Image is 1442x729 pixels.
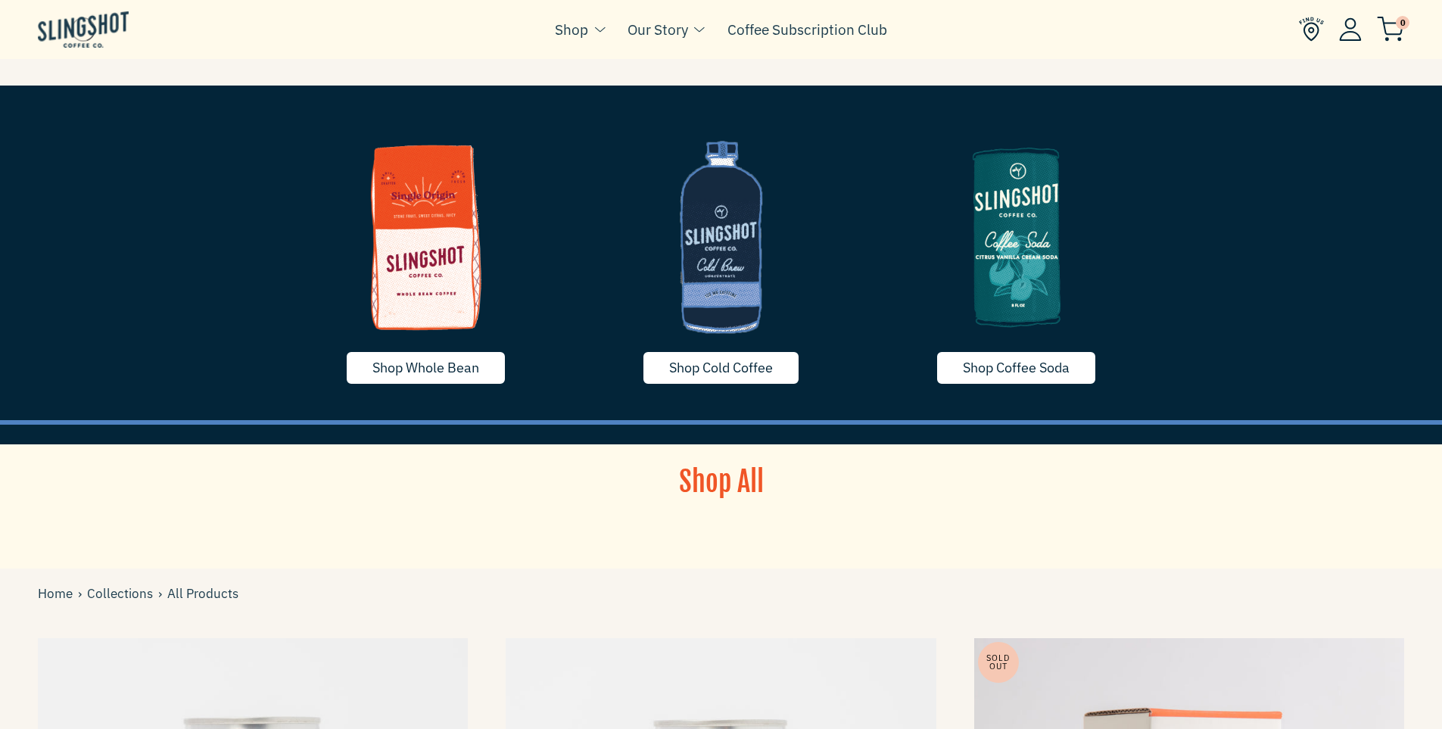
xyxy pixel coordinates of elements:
a: Our Story [628,18,688,41]
img: Account [1339,17,1362,41]
span: 0 [1396,16,1409,30]
img: cart [1377,17,1404,42]
a: Collections [87,584,158,604]
span: Shop Whole Bean [372,359,479,376]
span: Shop Cold Coffee [669,359,773,376]
img: Find Us [1299,17,1324,42]
h1: Shop All [581,463,861,501]
img: coldcoffee-1635629668715_1200x.png [585,123,858,350]
span: › [158,584,167,604]
span: Shop Coffee Soda [963,359,1070,376]
span: › [78,584,87,604]
div: All Products [38,584,238,604]
img: image-5-1635790255718_1200x.png [880,123,1153,350]
img: whole-bean-1635790255739_1200x.png [290,123,562,350]
a: Coffee Subscription Club [727,18,887,41]
a: Shop [555,18,588,41]
a: 0 [1377,20,1404,38]
a: Home [38,584,78,604]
